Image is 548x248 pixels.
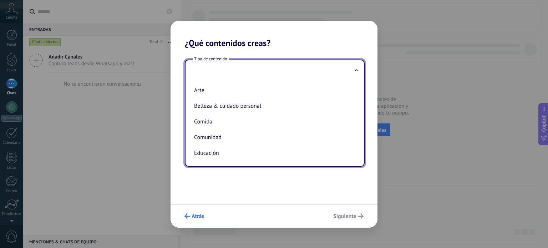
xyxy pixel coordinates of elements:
[171,21,377,48] h2: ¿Qué contenidos creas?
[191,161,355,177] li: Fotografía
[191,130,355,145] li: Comunidad
[191,145,355,161] li: Educación
[193,56,229,62] span: Tipo de contenido
[191,114,355,130] li: Comida
[181,210,207,222] button: Atrás
[191,82,355,98] li: Arte
[191,98,355,114] li: Belleza & cuidado personal
[192,214,204,219] span: Atrás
